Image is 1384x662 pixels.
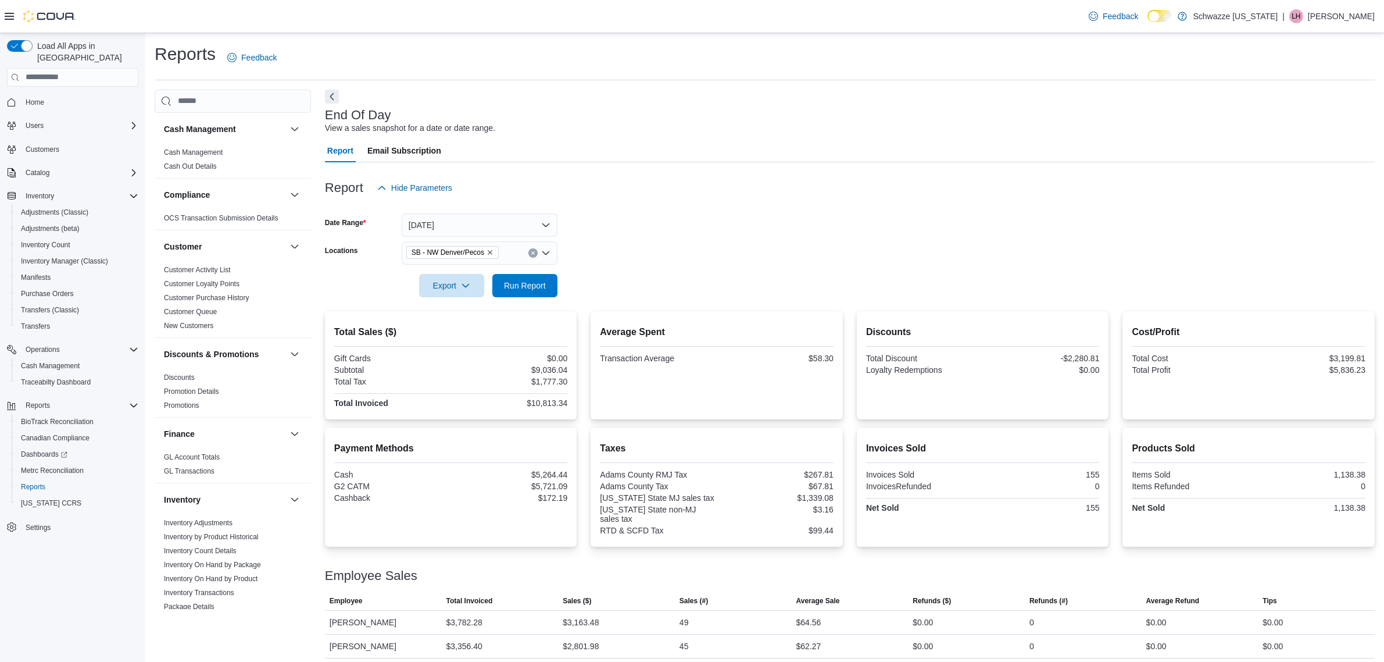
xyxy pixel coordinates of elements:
span: Feedback [241,52,277,63]
span: Metrc Reconciliation [21,466,84,475]
span: LH [1292,9,1300,23]
span: Canadian Compliance [21,433,90,443]
a: GL Transactions [164,467,214,475]
a: Transfers [16,319,55,333]
div: $58.30 [719,354,834,363]
button: Adjustments (Classic) [12,204,143,220]
div: 45 [680,639,689,653]
button: Settings [2,518,143,535]
div: $0.00 [1146,639,1167,653]
span: Inventory Count [16,238,138,252]
div: 0 [1029,615,1034,629]
span: Sales (#) [680,596,708,606]
span: Inventory Transactions [164,588,234,597]
h3: End Of Day [325,108,391,122]
a: Adjustments (Classic) [16,205,93,219]
span: Customer Activity List [164,265,231,275]
div: $1,777.30 [453,377,568,386]
a: Cash Management [16,359,84,373]
div: $3,163.48 [563,615,599,629]
div: G2 CATM [334,482,449,491]
div: Total Profit [1132,365,1246,375]
button: Compliance [164,189,285,201]
span: Promotions [164,401,199,410]
span: Total Invoiced [446,596,492,606]
span: BioTrack Reconciliation [16,415,138,429]
div: $9,036.04 [453,365,568,375]
div: $0.00 [1263,639,1283,653]
a: Canadian Compliance [16,431,94,445]
div: $0.00 [1263,615,1283,629]
span: Customers [21,142,138,156]
span: Home [26,98,44,107]
span: Inventory Manager (Classic) [16,254,138,268]
button: Manifests [12,269,143,286]
div: $0.00 [985,365,1100,375]
span: Feedback [1103,10,1138,22]
div: $62.27 [796,639,821,653]
span: Settings [26,523,51,532]
button: Reports [21,398,55,412]
button: Inventory [21,189,59,203]
span: Dashboards [21,450,67,459]
div: Adams County Tax [600,482,714,491]
span: Customers [26,145,59,154]
h3: Compliance [164,189,210,201]
div: Customer [155,263,311,337]
a: [US_STATE] CCRS [16,496,86,510]
a: Reports [16,480,50,494]
span: Cash Management [21,361,80,371]
span: [US_STATE] CCRS [21,499,81,508]
span: Hide Parameters [391,182,452,194]
span: Traceabilty Dashboard [16,375,138,389]
a: Settings [21,521,55,535]
span: Manifests [16,271,138,284]
h2: Invoices Sold [866,442,1100,455]
button: Operations [21,343,65,357]
div: $5,721.09 [453,482,568,491]
span: Average Refund [1146,596,1200,606]
a: Customer Queue [164,308,217,316]
a: Discounts [164,373,195,382]
span: Transfers [21,322,50,331]
label: Locations [325,246,358,255]
span: Home [21,95,138,109]
span: OCS Transaction Submission Details [164,213,278,223]
button: Home [2,94,143,111]
span: Cash Management [16,359,138,373]
h3: Report [325,181,363,195]
h2: Products Sold [1132,442,1365,455]
div: [PERSON_NAME] [325,611,442,634]
span: Transfers (Classic) [16,303,138,317]
span: Inventory On Hand by Product [164,574,258,583]
div: Cashback [334,493,449,503]
span: Reports [26,401,50,410]
a: Promotions [164,401,199,410]
span: SB - NW Denver/Pecos [412,247,484,258]
a: Dashboards [16,447,72,461]
h3: Employee Sales [325,569,417,583]
button: Canadian Compliance [12,430,143,446]
h2: Payment Methods [334,442,568,455]
div: Finance [155,450,311,483]
a: Feedback [1084,5,1143,28]
div: $3,356.40 [446,639,482,653]
span: Operations [26,345,60,354]
span: GL Transactions [164,467,214,476]
span: BioTrack Reconciliation [21,417,94,426]
a: Promotion Details [164,387,219,396]
div: Transaction Average [600,354,714,363]
button: Traceabilty Dashboard [12,374,143,390]
div: Cash Management [155,145,311,178]
button: Users [2,118,143,134]
div: $64.56 [796,615,821,629]
button: Inventory [2,188,143,204]
div: Compliance [155,211,311,230]
button: [DATE] [402,213,557,237]
a: BioTrack Reconciliation [16,415,98,429]
div: $0.00 [913,615,933,629]
div: $67.81 [719,482,834,491]
button: Remove SB - NW Denver/Pecos from selection in this group [487,249,493,256]
span: GL Account Totals [164,453,220,462]
a: Cash Management [164,148,223,156]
